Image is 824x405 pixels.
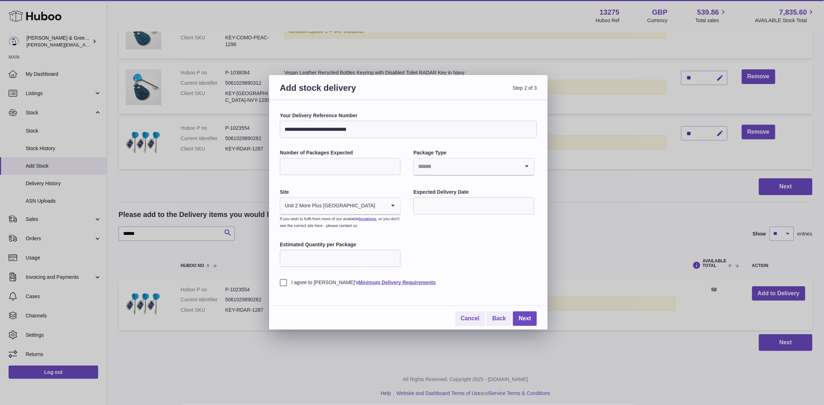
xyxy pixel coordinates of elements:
a: Back [487,311,512,326]
input: Search for option [414,158,519,175]
label: Site [280,189,401,196]
label: Expected Delivery Date [413,189,534,196]
h3: Add stock delivery [280,82,408,102]
input: Search for option [376,198,386,214]
a: Cancel [455,311,485,326]
a: locations [359,217,376,221]
span: Unit 2 More Plus [GEOGRAPHIC_DATA] [280,198,376,214]
span: Step 2 of 3 [408,82,537,102]
label: Package Type [413,149,534,156]
label: I agree to [PERSON_NAME]'s [280,279,537,286]
a: Minimum Delivery Requirements [358,280,436,285]
label: Your Delivery Reference Number [280,112,537,119]
div: Search for option [280,198,400,215]
a: Next [513,311,537,326]
small: If you wish to fulfil from more of our available , or you don’t see the correct site here - pleas... [280,217,400,228]
label: Number of Packages Expected [280,149,401,156]
div: Search for option [414,158,534,176]
label: Estimated Quantity per Package [280,241,401,248]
